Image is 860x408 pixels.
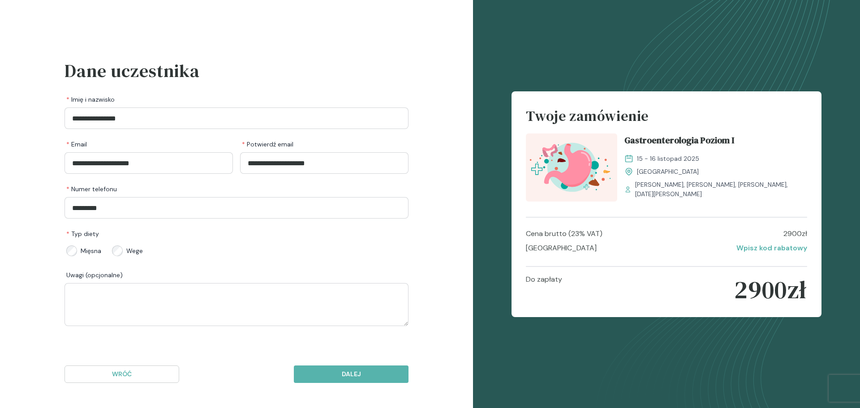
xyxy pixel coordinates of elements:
[526,243,597,253] p: [GEOGRAPHIC_DATA]
[112,245,123,256] input: Wege
[64,57,408,84] h3: Dane uczestnika
[526,133,617,202] img: Zpbdlx5LeNNTxNvT_GastroI_T.svg
[637,167,699,176] span: [GEOGRAPHIC_DATA]
[66,271,123,279] span: Uwagi (opcjonalne)
[81,246,101,255] span: Mięsna
[783,228,807,239] p: 2900 zł
[66,245,77,256] input: Mięsna
[242,140,293,149] span: Potwierdź email
[301,369,401,379] p: Dalej
[72,369,172,379] p: Wróć
[526,228,602,239] p: Cena brutto (23% VAT)
[66,140,87,149] span: Email
[635,180,807,199] span: [PERSON_NAME], [PERSON_NAME], [PERSON_NAME], [DATE][PERSON_NAME]
[736,243,807,253] p: Wpisz kod rabatowy
[66,185,117,193] span: Numer telefonu
[64,197,408,219] input: Numer telefonu
[637,154,699,163] span: 15 - 16 listopad 2025
[526,274,562,305] p: Do zapłaty
[66,229,99,238] span: Typ diety
[64,152,233,174] input: Email
[240,152,408,174] input: Potwierdź email
[624,133,734,150] span: Gastroenterologia Poziom I
[64,365,179,383] button: Wróć
[526,106,807,133] h4: Twoje zamówienie
[734,274,807,305] p: 2900 zł
[624,133,807,150] a: Gastroenterologia Poziom I
[64,107,408,129] input: Imię i nazwisko
[294,365,408,383] button: Dalej
[126,246,143,255] span: Wege
[66,95,115,104] span: Imię i nazwisko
